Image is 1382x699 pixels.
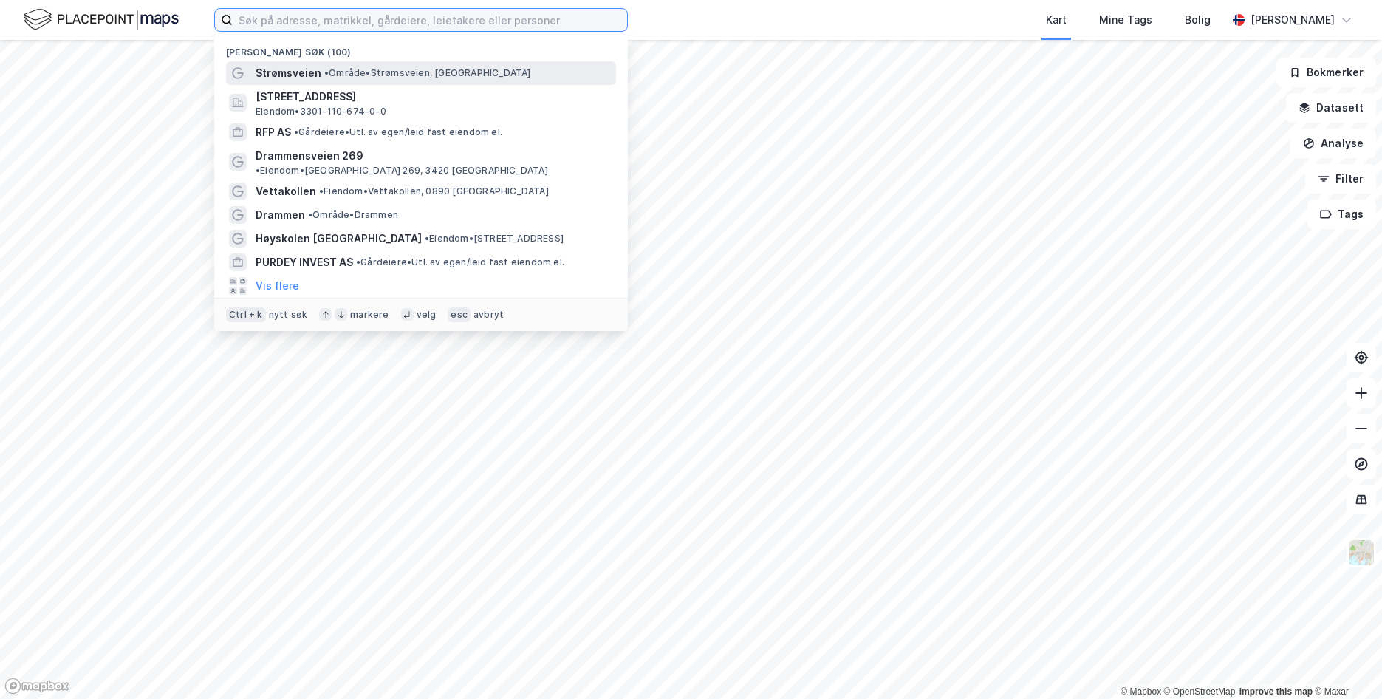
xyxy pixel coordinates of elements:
span: • [308,209,312,220]
div: Bolig [1185,11,1211,29]
div: Kart [1046,11,1067,29]
span: Eiendom • [GEOGRAPHIC_DATA] 269, 3420 [GEOGRAPHIC_DATA] [256,165,548,177]
a: Mapbox homepage [4,678,69,695]
span: Drammensveien 269 [256,147,363,165]
span: RFP AS [256,123,291,141]
span: Område • Drammen [308,209,398,221]
button: Bokmerker [1276,58,1376,87]
div: [PERSON_NAME] søk (100) [214,35,628,61]
span: PURDEY INVEST AS [256,253,353,271]
span: Gårdeiere • Utl. av egen/leid fast eiendom el. [356,256,564,268]
img: logo.f888ab2527a4732fd821a326f86c7f29.svg [24,7,179,33]
span: Område • Strømsveien, [GEOGRAPHIC_DATA] [324,67,531,79]
span: Gårdeiere • Utl. av egen/leid fast eiendom el. [294,126,502,138]
div: Mine Tags [1099,11,1152,29]
button: Vis flere [256,277,299,295]
a: Mapbox [1121,686,1161,697]
div: [PERSON_NAME] [1251,11,1335,29]
div: Ctrl + k [226,307,266,322]
a: Improve this map [1239,686,1313,697]
div: Kontrollprogram for chat [1308,628,1382,699]
span: • [356,256,360,267]
span: Vettakollen [256,183,316,200]
iframe: Chat Widget [1308,628,1382,699]
div: esc [448,307,471,322]
div: markere [350,309,389,321]
div: velg [417,309,437,321]
button: Tags [1307,200,1376,229]
div: avbryt [473,309,504,321]
button: Filter [1305,164,1376,194]
span: • [324,67,329,78]
span: • [256,165,260,176]
span: Drammen [256,206,305,224]
img: Z [1347,539,1375,567]
span: • [319,185,324,197]
div: nytt søk [269,309,308,321]
span: Eiendom • Vettakollen, 0890 [GEOGRAPHIC_DATA] [319,185,549,197]
span: Eiendom • 3301-110-674-0-0 [256,106,386,117]
span: Eiendom • [STREET_ADDRESS] [425,233,564,245]
a: OpenStreetMap [1164,686,1236,697]
button: Analyse [1290,129,1376,158]
input: Søk på adresse, matrikkel, gårdeiere, leietakere eller personer [233,9,627,31]
span: Høyskolen [GEOGRAPHIC_DATA] [256,230,422,248]
span: [STREET_ADDRESS] [256,88,610,106]
span: • [294,126,298,137]
span: Strømsveien [256,64,321,82]
span: • [425,233,429,244]
button: Datasett [1286,93,1376,123]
